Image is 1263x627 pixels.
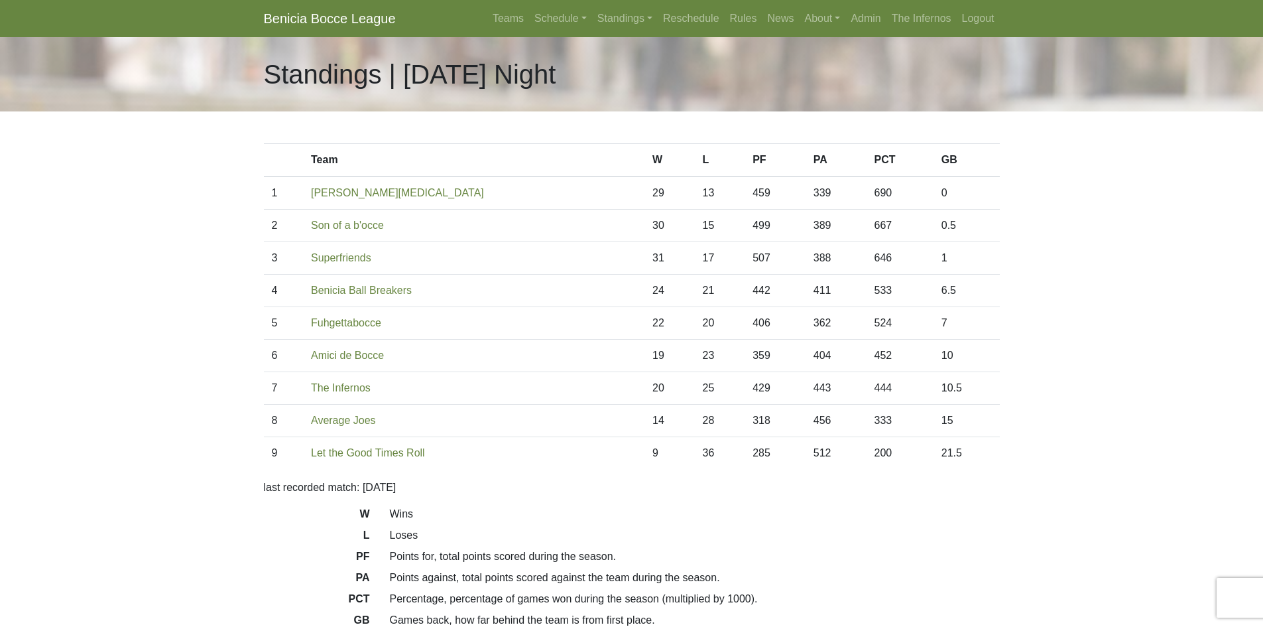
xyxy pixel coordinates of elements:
[311,317,381,328] a: Fuhgettabocce
[592,5,658,32] a: Standings
[311,382,371,393] a: The Infernos
[487,5,529,32] a: Teams
[380,591,1010,607] dd: Percentage, percentage of games won during the season (multiplied by 1000).
[745,405,806,437] td: 318
[745,340,806,372] td: 359
[311,220,384,231] a: Son of a b'occe
[644,405,695,437] td: 14
[311,350,384,361] a: Amici de Bocce
[644,372,695,405] td: 20
[725,5,762,32] a: Rules
[529,5,592,32] a: Schedule
[254,527,380,549] dt: L
[866,144,933,177] th: PCT
[745,242,806,275] td: 507
[866,307,933,340] td: 524
[933,210,1000,242] td: 0.5
[644,176,695,210] td: 29
[745,210,806,242] td: 499
[845,5,886,32] a: Admin
[957,5,1000,32] a: Logout
[254,506,380,527] dt: W
[644,242,695,275] td: 31
[806,275,867,307] td: 411
[264,275,304,307] td: 4
[311,415,376,426] a: Average Joes
[866,405,933,437] td: 333
[745,437,806,470] td: 285
[311,447,425,458] a: Let the Good Times Roll
[644,437,695,470] td: 9
[933,340,1000,372] td: 10
[806,176,867,210] td: 339
[380,506,1010,522] dd: Wins
[264,437,304,470] td: 9
[264,176,304,210] td: 1
[380,527,1010,543] dd: Loses
[933,176,1000,210] td: 0
[745,307,806,340] td: 406
[695,307,745,340] td: 20
[762,5,799,32] a: News
[264,210,304,242] td: 2
[264,58,556,90] h1: Standings | [DATE] Night
[695,176,745,210] td: 13
[886,5,957,32] a: The Infernos
[644,210,695,242] td: 30
[311,187,484,198] a: [PERSON_NAME][MEDICAL_DATA]
[644,144,695,177] th: W
[806,405,867,437] td: 456
[806,307,867,340] td: 362
[695,405,745,437] td: 28
[806,437,867,470] td: 512
[264,480,1000,496] p: last recorded match: [DATE]
[745,372,806,405] td: 429
[695,242,745,275] td: 17
[264,372,304,405] td: 7
[866,275,933,307] td: 533
[644,275,695,307] td: 24
[745,176,806,210] td: 459
[866,242,933,275] td: 646
[806,144,867,177] th: PA
[866,340,933,372] td: 452
[695,275,745,307] td: 21
[933,275,1000,307] td: 6.5
[380,549,1010,565] dd: Points for, total points scored during the season.
[806,340,867,372] td: 404
[866,176,933,210] td: 690
[658,5,725,32] a: Reschedule
[933,307,1000,340] td: 7
[695,372,745,405] td: 25
[806,242,867,275] td: 388
[933,372,1000,405] td: 10.5
[745,144,806,177] th: PF
[311,252,371,263] a: Superfriends
[254,591,380,612] dt: PCT
[695,144,745,177] th: L
[644,340,695,372] td: 19
[264,340,304,372] td: 6
[303,144,644,177] th: Team
[264,405,304,437] td: 8
[695,437,745,470] td: 36
[264,307,304,340] td: 5
[799,5,845,32] a: About
[254,570,380,591] dt: PA
[933,437,1000,470] td: 21.5
[806,372,867,405] td: 443
[933,242,1000,275] td: 1
[745,275,806,307] td: 442
[866,372,933,405] td: 444
[866,210,933,242] td: 667
[695,210,745,242] td: 15
[380,570,1010,586] dd: Points against, total points scored against the team during the season.
[254,549,380,570] dt: PF
[933,405,1000,437] td: 15
[806,210,867,242] td: 389
[264,5,396,32] a: Benicia Bocce League
[644,307,695,340] td: 22
[264,242,304,275] td: 3
[866,437,933,470] td: 200
[311,285,412,296] a: Benicia Ball Breakers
